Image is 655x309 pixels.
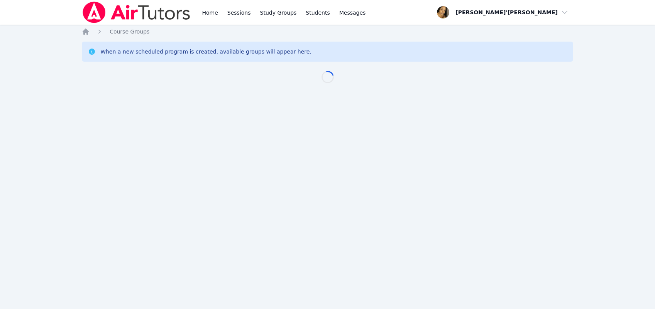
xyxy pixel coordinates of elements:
[110,29,149,35] span: Course Groups
[100,48,311,55] div: When a new scheduled program is created, available groups will appear here.
[110,28,149,35] a: Course Groups
[82,2,191,23] img: Air Tutors
[82,28,573,35] nav: Breadcrumb
[339,9,366,17] span: Messages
